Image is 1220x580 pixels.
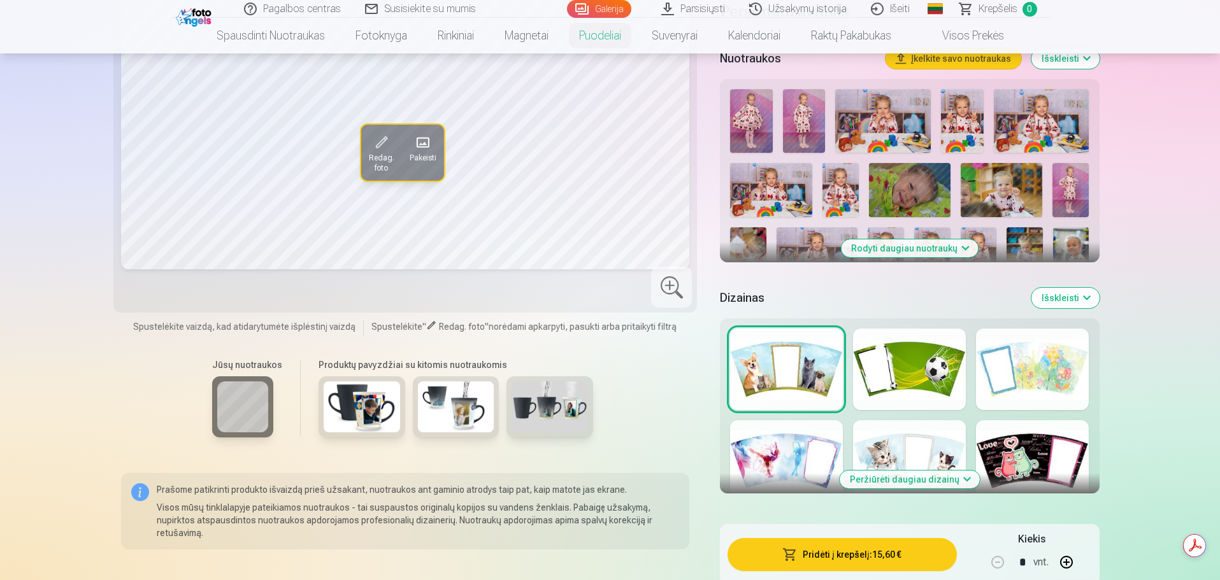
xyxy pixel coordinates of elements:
[485,322,489,332] span: "
[201,18,340,53] a: Spausdinti nuotraukas
[369,152,394,173] span: Redag. foto
[886,48,1021,69] button: Įkelkite savo nuotraukas
[489,322,677,332] span: norėdami apkarpyti, pasukti arba pritaikyti filtrą
[907,18,1019,53] a: Visos prekės
[1031,48,1100,69] button: Išskleisti
[439,322,485,332] span: Redag. foto
[402,124,444,180] button: Pakeisti
[720,50,875,67] h5: Nuotraukos
[133,320,355,333] span: Spustelėkite vaizdą, kad atidarytumėte išplėstinį vaizdą
[840,470,980,488] button: Peržiūrėti daugiau dizainų
[1033,547,1049,577] div: vnt.
[1031,288,1100,308] button: Išskleisti
[157,483,680,496] p: Prašome patikrinti produkto išvaizdą prieš užsakant, nuotraukos ant gaminio atrodys taip pat, kai...
[212,358,282,371] h6: Jūsų nuotraukos
[636,18,713,53] a: Suvenyrai
[979,1,1017,17] span: Krepšelis
[176,5,215,27] img: /fa2
[1018,532,1045,547] h5: Kiekis
[371,322,422,332] span: Spustelėkite
[410,152,436,162] span: Pakeisti
[340,18,422,53] a: Fotoknyga
[1023,2,1037,17] span: 0
[157,501,680,539] p: Visos mūsų tinklalapyje pateikiamos nuotraukos - tai suspaustos originalų kopijos su vandens ženk...
[361,124,402,180] button: Redag. foto
[796,18,907,53] a: Raktų pakabukas
[422,18,489,53] a: Rinkiniai
[564,18,636,53] a: Puodeliai
[728,538,956,571] button: Pridėti į krepšelį:15,60 €
[720,289,1021,307] h5: Dizainas
[313,358,598,371] h6: Produktų pavyzdžiai su kitomis nuotraukomis
[489,18,564,53] a: Magnetai
[841,239,978,257] button: Rodyti daugiau nuotraukų
[713,18,796,53] a: Kalendoriai
[422,322,426,332] span: "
